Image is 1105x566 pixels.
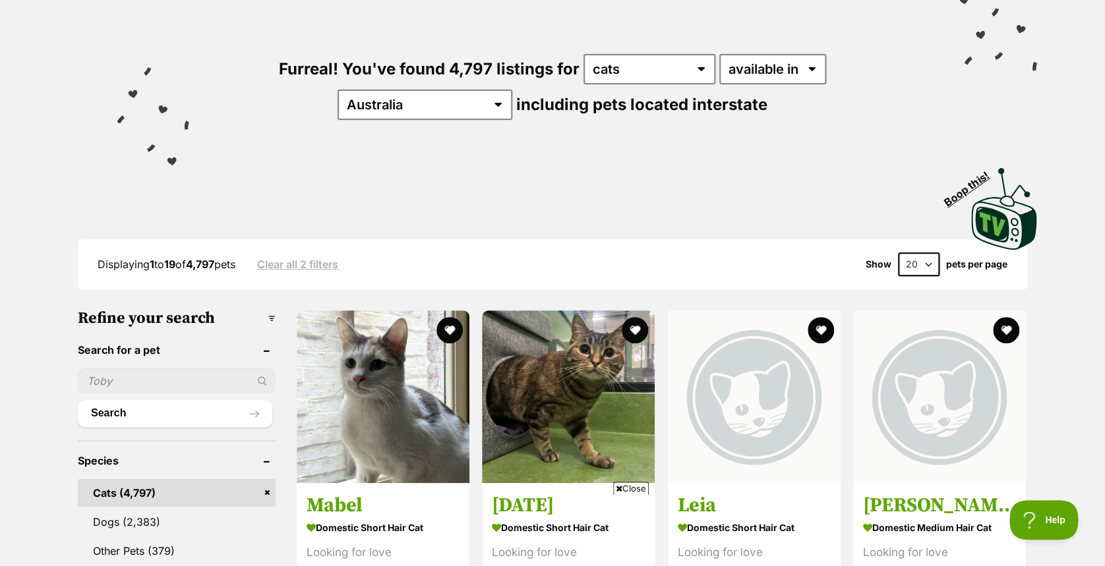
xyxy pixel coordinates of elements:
[516,95,767,114] span: including pets located interstate
[307,492,460,517] h3: Mabel
[492,492,645,517] h3: [DATE]
[78,344,276,356] header: Search for a pet
[863,543,1016,561] div: Looking for love
[678,543,831,561] div: Looking for love
[863,517,1016,536] strong: Domestic Medium Hair Cat
[993,317,1019,343] button: favourite
[678,492,831,517] h3: Leia
[971,168,1037,250] img: PetRescue TV logo
[78,309,276,327] h3: Refine your search
[78,455,276,467] header: Species
[186,258,214,271] strong: 4,797
[150,258,154,271] strong: 1
[78,537,276,565] a: Other Pets (379)
[971,156,1037,252] a: Boop this!
[482,310,655,483] img: Saturday - Domestic Short Hair Cat
[678,517,831,536] strong: Domestic Short Hair Cat
[257,258,338,270] a: Clear all 2 filters
[98,258,235,271] span: Displaying to of pets
[313,500,792,559] iframe: Advertisement
[78,368,276,393] input: Toby
[941,161,1002,208] span: Boop this!
[279,59,580,78] span: Furreal! You've found 4,797 listings for
[866,259,891,269] span: Show
[622,317,649,343] button: favourite
[808,317,834,343] button: favourite
[78,508,276,536] a: Dogs (2,383)
[307,543,460,561] div: Looking for love
[78,400,272,426] button: Search
[436,317,463,343] button: favourite
[613,482,649,495] span: Close
[1009,500,1079,540] iframe: Help Scout Beacon - Open
[78,479,276,507] a: Cats (4,797)
[307,517,460,536] strong: Domestic Short Hair Cat
[863,492,1016,517] h3: [PERSON_NAME]
[946,259,1007,269] label: pets per page
[297,310,469,483] img: Mabel - Domestic Short Hair Cat
[164,258,175,271] strong: 19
